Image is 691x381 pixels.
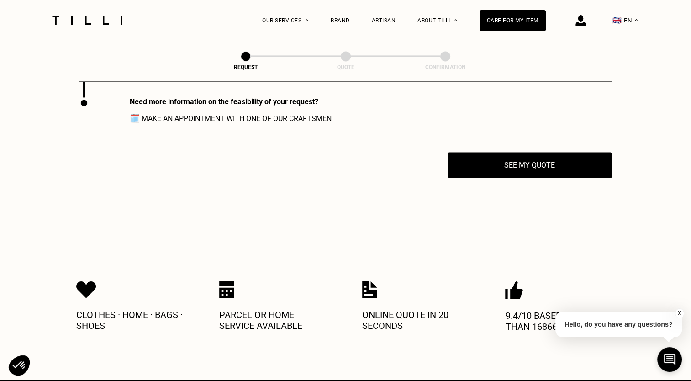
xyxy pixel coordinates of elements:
p: Clothes · Home · Bags · Shoes [76,309,186,331]
span: 🗓️ [130,113,332,123]
div: Need more information on the feasibility of your request? [130,97,332,106]
img: About dropdown menu [454,19,458,21]
p: Parcel or home service available [219,309,329,331]
a: Artisan [372,17,396,24]
img: Icon [505,281,523,299]
span: 🇬🇧 [612,16,622,25]
img: menu déroulant [634,19,638,21]
div: Request [200,64,291,70]
img: Dropdown menu [305,19,309,21]
button: X [675,308,684,318]
button: See my quote [448,152,612,178]
img: Icon [76,281,96,298]
a: Make an appointment with one of our craftsmen [142,114,332,123]
img: Icon [362,281,377,298]
img: login icon [575,15,586,26]
p: Online quote in 20 seconds [362,309,472,331]
div: Confirmation [400,64,491,70]
a: Brand [331,17,350,24]
div: Quote [300,64,391,70]
img: Icon [219,281,234,298]
p: Hello, do you have any questions? [555,312,682,337]
img: Tilli seamstress service logo [49,16,126,25]
a: Care for my item [480,10,546,31]
p: 9.4/10 based on more than 16866 reviews [505,310,615,332]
